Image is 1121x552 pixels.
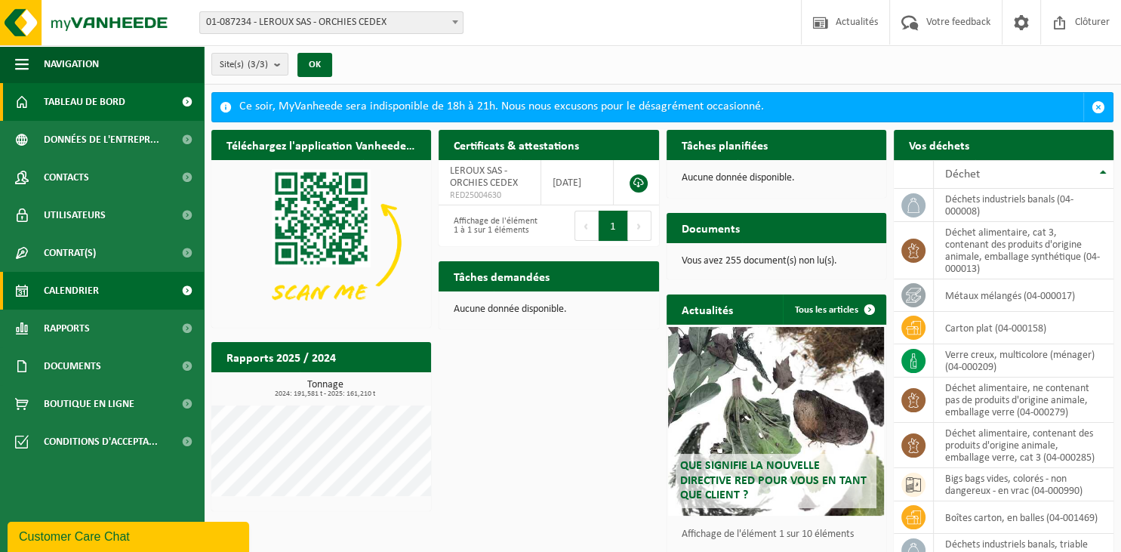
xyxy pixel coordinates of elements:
span: Utilisateurs [44,196,106,234]
span: Site(s) [220,54,268,76]
span: Déchet [945,168,980,180]
span: Que signifie la nouvelle directive RED pour vous en tant que client ? [679,460,866,501]
td: boîtes carton, en balles (04-001469) [934,501,1113,534]
span: 01-087234 - LEROUX SAS - ORCHIES CEDEX [200,12,463,33]
h2: Rapports 2025 / 2024 [211,342,351,372]
h2: Téléchargez l'application Vanheede+ maintenant! [211,130,431,159]
a: Tous les articles [783,295,885,325]
td: carton plat (04-000158) [934,312,1113,344]
span: LEROUX SAS - ORCHIES CEDEX [450,165,518,189]
a: Que signifie la nouvelle directive RED pour vous en tant que client ? [668,327,883,516]
td: verre creux, multicolore (ménager) (04-000209) [934,344,1113,378]
h3: Tonnage [219,380,431,398]
button: Previous [574,211,599,241]
iframe: chat widget [8,519,252,552]
button: OK [297,53,332,77]
p: Vous avez 255 document(s) non lu(s). [682,256,871,267]
td: bigs bags vides, colorés - non dangereux - en vrac (04-000990) [934,468,1113,501]
h2: Tâches planifiées [667,130,783,159]
p: Affichage de l'élément 1 sur 10 éléments [682,529,879,540]
span: Tableau de bord [44,83,125,121]
span: Calendrier [44,272,99,310]
span: Contrat(s) [44,234,96,272]
div: Ce soir, MyVanheede sera indisponible de 18h à 21h. Nous nous excusons pour le désagrément occasi... [239,93,1083,122]
button: Site(s)(3/3) [211,53,288,76]
span: Boutique en ligne [44,385,134,423]
span: RED25004630 [450,190,529,202]
h2: Vos déchets [894,130,984,159]
img: Download de VHEPlus App [211,160,431,325]
a: Consulter les rapports [300,372,430,402]
h2: Actualités [667,295,748,324]
td: déchets industriels banals (04-000008) [934,189,1113,222]
span: Données de l'entrepr... [44,121,159,159]
h2: Certificats & attestations [439,130,594,159]
span: Contacts [44,159,89,196]
td: [DATE] [541,160,614,205]
p: Aucune donnée disponible. [682,173,871,183]
span: 2024: 191,581 t - 2025: 161,210 t [219,390,431,398]
span: Conditions d'accepta... [44,423,158,461]
span: Rapports [44,310,90,347]
td: déchet alimentaire, contenant des produits d'origine animale, emballage verre, cat 3 (04-000285) [934,423,1113,468]
button: 1 [599,211,628,241]
td: métaux mélangés (04-000017) [934,279,1113,312]
div: Affichage de l'élément 1 à 1 sur 1 éléments [446,209,541,242]
td: déchet alimentaire, ne contenant pas de produits d'origine animale, emballage verre (04-000279) [934,378,1113,423]
p: Aucune donnée disponible. [454,304,643,315]
span: Documents [44,347,101,385]
td: déchet alimentaire, cat 3, contenant des produits d'origine animale, emballage synthétique (04-00... [934,222,1113,279]
h2: Documents [667,213,755,242]
span: Navigation [44,45,99,83]
span: 01-087234 - LEROUX SAS - ORCHIES CEDEX [199,11,463,34]
button: Next [628,211,651,241]
h2: Tâches demandées [439,261,565,291]
count: (3/3) [248,60,268,69]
